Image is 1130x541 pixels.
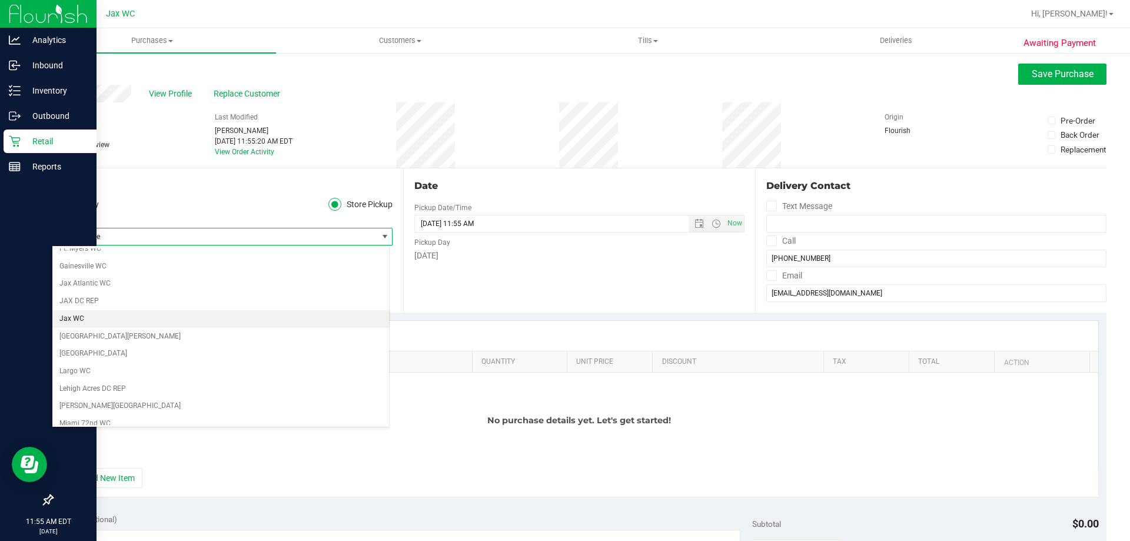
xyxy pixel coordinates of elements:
[9,161,21,172] inline-svg: Reports
[21,33,91,47] p: Analytics
[706,219,726,228] span: Open the time view
[52,380,389,398] li: Lehigh Acres DC REP
[214,88,284,100] span: Replace Customer
[21,58,91,72] p: Inbound
[52,258,389,276] li: Gainesville WC
[28,28,276,53] a: Purchases
[52,328,389,346] li: [GEOGRAPHIC_DATA][PERSON_NAME]
[21,109,91,123] p: Outbound
[69,468,142,488] button: + Add New Item
[9,34,21,46] inline-svg: Analytics
[21,84,91,98] p: Inventory
[276,28,524,53] a: Customers
[576,357,648,367] a: Unit Price
[766,179,1106,193] div: Delivery Contact
[766,215,1106,233] input: Format: (999) 999-9999
[1032,68,1094,79] span: Save Purchase
[12,447,47,482] iframe: Resource center
[994,351,1089,373] th: Action
[52,345,389,363] li: [GEOGRAPHIC_DATA]
[149,88,196,100] span: View Profile
[724,215,745,232] span: Set Current date
[377,228,392,245] span: select
[885,112,903,122] label: Origin
[5,527,91,536] p: [DATE]
[1061,115,1095,127] div: Pre-Order
[52,363,389,380] li: Largo WC
[662,357,819,367] a: Discount
[414,237,450,248] label: Pickup Day
[481,357,563,367] a: Quantity
[1031,9,1108,18] span: Hi, [PERSON_NAME]!
[52,415,389,433] li: Miami 72nd WC
[21,134,91,148] p: Retail
[9,85,21,97] inline-svg: Inventory
[52,179,393,193] div: Location
[766,198,832,215] label: Text Message
[1061,144,1106,155] div: Replacement
[766,267,802,284] label: Email
[766,250,1106,267] input: Format: (999) 999-9999
[752,519,781,529] span: Subtotal
[215,112,258,122] label: Last Modified
[414,203,471,213] label: Pickup Date/Time
[1061,129,1099,141] div: Back Order
[9,59,21,71] inline-svg: Inbound
[277,35,523,46] span: Customers
[215,125,293,136] div: [PERSON_NAME]
[9,110,21,122] inline-svg: Outbound
[52,397,389,415] li: [PERSON_NAME][GEOGRAPHIC_DATA]
[885,125,943,136] div: Flourish
[524,35,771,46] span: Tills
[1018,64,1106,85] button: Save Purchase
[106,9,135,19] span: Jax WC
[21,160,91,174] p: Reports
[52,275,389,293] li: Jax Atlantic WC
[61,373,1098,468] div: No purchase details yet. Let's get started!
[833,357,905,367] a: Tax
[5,516,91,527] p: 11:55 AM EDT
[28,35,276,46] span: Purchases
[52,293,389,310] li: JAX DC REP
[414,179,744,193] div: Date
[918,357,990,367] a: Total
[524,28,772,53] a: Tills
[1023,36,1096,50] span: Awaiting Payment
[328,198,393,211] label: Store Pickup
[414,250,744,262] div: [DATE]
[766,233,796,250] label: Call
[52,310,389,328] li: Jax WC
[52,240,389,258] li: Ft. Myers WC
[864,35,928,46] span: Deliveries
[689,219,709,228] span: Open the date view
[1072,517,1099,530] span: $0.00
[772,28,1020,53] a: Deliveries
[215,148,274,156] a: View Order Activity
[52,228,377,245] span: Select Store
[9,135,21,147] inline-svg: Retail
[215,136,293,147] div: [DATE] 11:55:20 AM EDT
